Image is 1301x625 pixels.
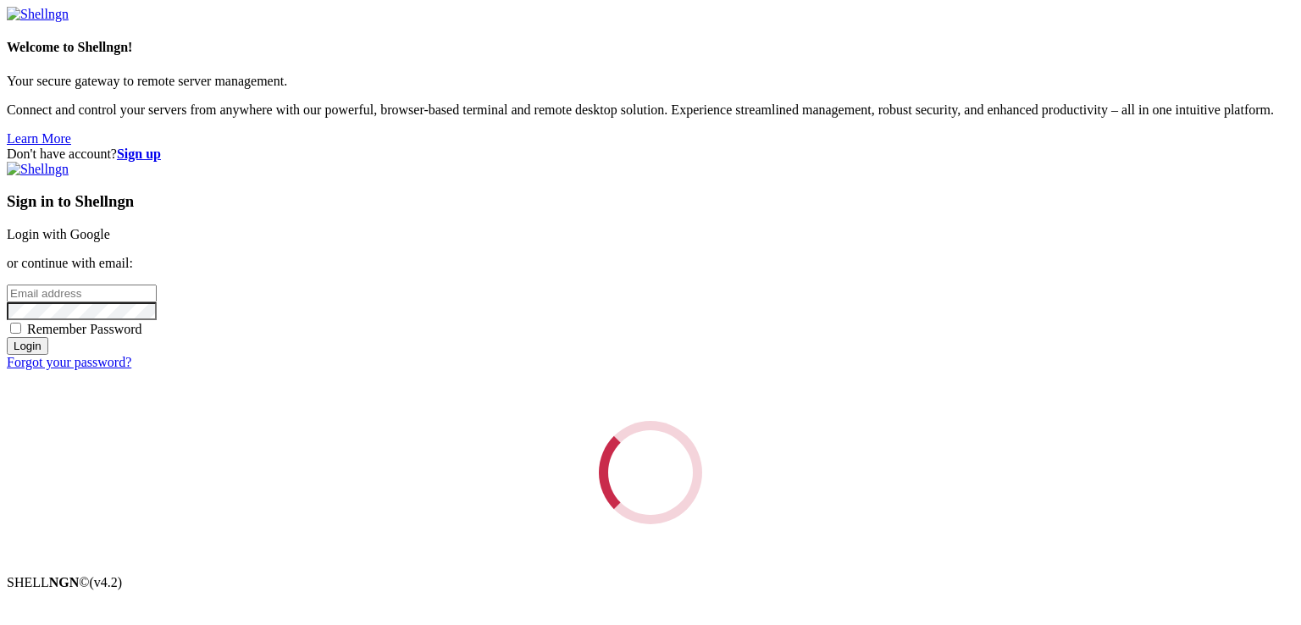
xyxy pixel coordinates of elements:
[117,147,161,161] a: Sign up
[49,575,80,589] b: NGN
[7,7,69,22] img: Shellngn
[27,322,142,336] span: Remember Password
[7,256,1294,271] p: or continue with email:
[7,102,1294,118] p: Connect and control your servers from anywhere with our powerful, browser-based terminal and remo...
[7,227,110,241] a: Login with Google
[7,74,1294,89] p: Your secure gateway to remote server management.
[7,131,71,146] a: Learn More
[7,162,69,177] img: Shellngn
[590,412,711,534] div: Loading...
[7,575,122,589] span: SHELL ©
[7,192,1294,211] h3: Sign in to Shellngn
[7,337,48,355] input: Login
[7,147,1294,162] div: Don't have account?
[7,355,131,369] a: Forgot your password?
[90,575,123,589] span: 4.2.0
[7,285,157,302] input: Email address
[7,40,1294,55] h4: Welcome to Shellngn!
[10,323,21,334] input: Remember Password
